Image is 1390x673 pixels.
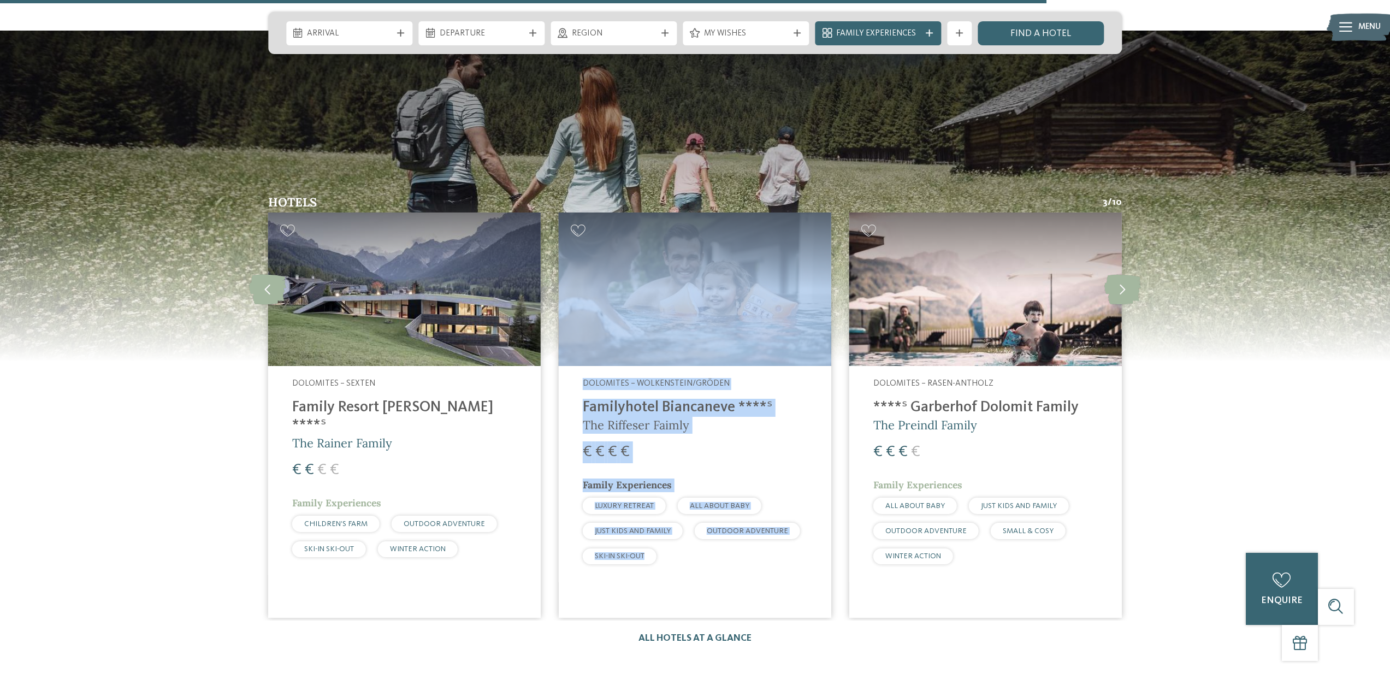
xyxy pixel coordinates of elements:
span: WINTER ACTION [885,552,941,560]
span: Dolomites – Sexten [292,379,375,388]
span: Family Experiences [836,28,920,40]
span: € [873,444,883,460]
span: ALL ABOUT BABY [885,502,945,510]
a: Family hotels in the Dolomites: Holidays in the realm of the Pale Mountains Dolomites – Rasen-Ant... [849,212,1122,618]
span: My wishes [704,28,788,40]
span: € [886,444,895,460]
span: JUST KIDS AND FAMILY [595,527,671,535]
span: The Riffeser Faimly [583,417,689,433]
h4: Family Resort [PERSON_NAME] ****ˢ [292,399,517,435]
span: € [317,462,327,478]
span: € [292,462,301,478]
span: LUXURY RETREAT [595,502,654,510]
span: Region [572,28,656,40]
span: enquire [1261,596,1303,605]
span: SKI-IN SKI-OUT [304,545,354,553]
span: 10 [1112,196,1122,210]
span: Dolomites – Rasen-Antholz [873,379,993,388]
span: Hotels [268,194,317,210]
span: Family Experiences [292,497,381,509]
span: SMALL & COSY [1003,527,1054,535]
span: JUST KIDS AND FAMILY [981,502,1057,510]
span: ALL ABOUT BABY [690,502,749,510]
a: Find a hotel [978,21,1104,45]
a: All hotels at a glance [638,634,752,643]
span: Family Experiences [583,479,672,491]
a: Family hotels in the Dolomites: Holidays in the realm of the Pale Mountains Dolomites – Wolkenste... [559,212,831,618]
span: Arrival [307,28,391,40]
span: OUTDOOR ADVENTURE [885,527,967,535]
h4: ****ˢ Garberhof Dolomit Family [873,399,1098,417]
span: € [583,444,592,460]
span: The Rainer Family [292,435,392,451]
h4: Familyhotel Biancaneve ****ˢ [583,399,807,417]
span: € [911,444,920,460]
img: Family hotels in the Dolomites: Holidays in the realm of the Pale Mountains [559,212,831,366]
span: OUTDOOR ADVENTURE [707,527,788,535]
span: OUTDOOR ADVENTURE [404,520,485,528]
img: Family Resort Rainer ****ˢ [268,212,541,366]
span: € [305,462,314,478]
span: Family Experiences [873,479,962,491]
span: / [1108,196,1112,210]
span: The Preindl Family [873,417,977,433]
span: WINTER ACTION [390,545,446,553]
span: CHILDREN’S FARM [304,520,368,528]
span: 3 [1103,196,1108,210]
a: Family hotels in the Dolomites: Holidays in the realm of the Pale Mountains Dolomites – Sexten Fa... [268,212,541,618]
span: SKI-IN SKI-OUT [595,552,644,560]
span: € [620,444,630,460]
span: € [608,444,617,460]
span: € [595,444,605,460]
img: Family hotels in the Dolomites: Holidays in the realm of the Pale Mountains [849,212,1122,366]
a: enquire [1246,553,1318,625]
span: € [330,462,339,478]
span: Dolomites – Wolkenstein/Gröden [583,379,730,388]
span: Departure [440,28,524,40]
span: € [898,444,908,460]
